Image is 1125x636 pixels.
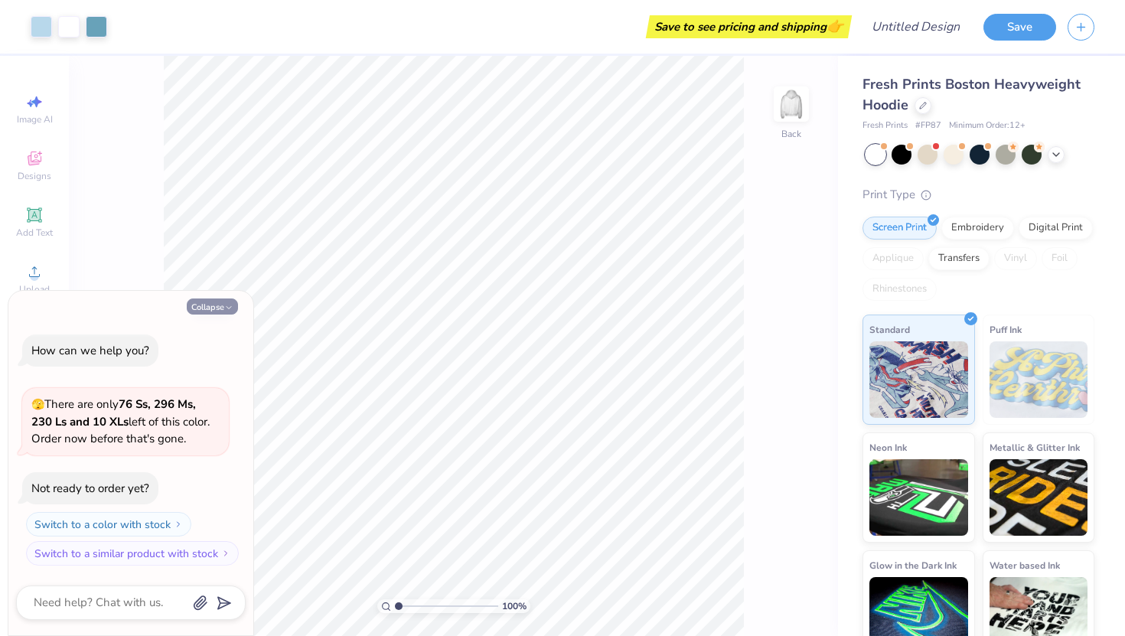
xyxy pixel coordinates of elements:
span: Metallic & Glitter Ink [990,439,1080,455]
span: 👉 [827,17,843,35]
span: Minimum Order: 12 + [949,119,1026,132]
div: Embroidery [941,217,1014,240]
div: Foil [1042,247,1078,270]
div: Screen Print [862,217,937,240]
div: Transfers [928,247,990,270]
span: Upload [19,283,50,295]
button: Switch to a similar product with stock [26,541,239,566]
div: Print Type [862,186,1094,204]
span: Designs [18,170,51,182]
div: Back [781,127,801,141]
img: Puff Ink [990,341,1088,418]
span: There are only left of this color. Order now before that's gone. [31,396,210,446]
button: Switch to a color with stock [26,512,191,537]
span: Water based Ink [990,557,1060,573]
div: Vinyl [994,247,1037,270]
img: Back [776,89,807,119]
span: Fresh Prints [862,119,908,132]
div: How can we help you? [31,343,149,358]
img: Standard [869,341,968,418]
span: Puff Ink [990,321,1022,338]
span: Fresh Prints Boston Heavyweight Hoodie [862,75,1081,114]
strong: 76 Ss, 296 Ms, 230 Ls and 10 XLs [31,396,196,429]
span: Glow in the Dark Ink [869,557,957,573]
button: Collapse [187,298,238,315]
img: Neon Ink [869,459,968,536]
input: Untitled Design [859,11,972,42]
div: Digital Print [1019,217,1093,240]
span: 100 % [502,599,527,613]
div: Save to see pricing and shipping [650,15,848,38]
img: Switch to a similar product with stock [221,549,230,558]
span: 🫣 [31,397,44,412]
div: Rhinestones [862,278,937,301]
button: Save [983,14,1056,41]
span: Neon Ink [869,439,907,455]
img: Switch to a color with stock [174,520,183,529]
span: Image AI [17,113,53,126]
span: Standard [869,321,910,338]
div: Applique [862,247,924,270]
span: Add Text [16,227,53,239]
span: # FP87 [915,119,941,132]
img: Metallic & Glitter Ink [990,459,1088,536]
div: Not ready to order yet? [31,481,149,496]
